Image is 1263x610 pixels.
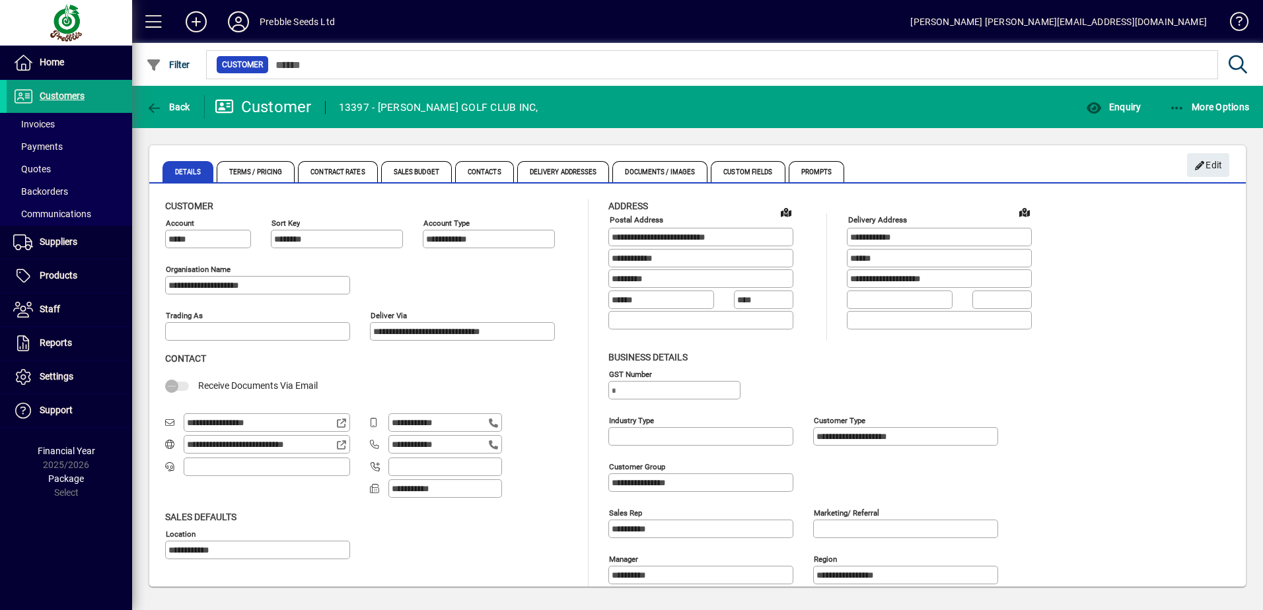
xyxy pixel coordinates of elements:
[40,337,72,348] span: Reports
[13,119,55,129] span: Invoices
[13,186,68,197] span: Backorders
[165,512,236,522] span: Sales defaults
[1187,153,1229,177] button: Edit
[339,97,538,118] div: 13397 - [PERSON_NAME] GOLF CLUB INC,
[166,529,196,538] mat-label: Location
[1194,154,1223,176] span: Edit
[162,161,213,182] span: Details
[7,293,132,326] a: Staff
[609,369,652,378] mat-label: GST Number
[814,415,865,424] mat-label: Customer type
[40,270,77,281] span: Products
[7,259,132,292] a: Products
[217,161,295,182] span: Terms / Pricing
[198,380,318,391] span: Receive Documents Via Email
[7,46,132,79] a: Home
[7,226,132,259] a: Suppliers
[517,161,610,182] span: Delivery Addresses
[13,164,51,174] span: Quotes
[166,265,231,274] mat-label: Organisation name
[455,161,514,182] span: Contacts
[271,219,300,228] mat-label: Sort key
[260,11,335,32] div: Prebble Seeds Ltd
[13,209,91,219] span: Communications
[608,201,648,211] span: Address
[1083,95,1144,119] button: Enquiry
[40,236,77,247] span: Suppliers
[146,59,190,70] span: Filter
[48,473,84,484] span: Package
[814,508,879,517] mat-label: Marketing/ Referral
[711,161,785,182] span: Custom Fields
[381,161,452,182] span: Sales Budget
[612,161,707,182] span: Documents / Images
[175,10,217,34] button: Add
[298,161,377,182] span: Contract Rates
[7,158,132,180] a: Quotes
[217,10,260,34] button: Profile
[146,102,190,112] span: Back
[38,446,95,456] span: Financial Year
[814,554,837,563] mat-label: Region
[166,311,203,320] mat-label: Trading as
[165,201,213,211] span: Customer
[222,58,263,71] span: Customer
[609,554,638,563] mat-label: Manager
[143,53,194,77] button: Filter
[7,113,132,135] a: Invoices
[609,508,642,517] mat-label: Sales rep
[1169,102,1250,112] span: More Options
[165,353,206,364] span: Contact
[371,311,407,320] mat-label: Deliver via
[609,461,665,471] mat-label: Customer group
[609,415,654,424] mat-label: Industry type
[40,90,85,101] span: Customers
[1014,201,1035,222] a: View on map
[40,304,60,314] span: Staff
[215,96,312,118] div: Customer
[7,135,132,158] a: Payments
[7,203,132,225] a: Communications
[7,394,132,427] a: Support
[7,180,132,203] a: Backorders
[166,219,194,228] mat-label: Account
[13,141,63,152] span: Payments
[423,219,470,228] mat-label: Account Type
[1086,102,1141,112] span: Enquiry
[1220,3,1246,46] a: Knowledge Base
[143,95,194,119] button: Back
[40,371,73,382] span: Settings
[1166,95,1253,119] button: More Options
[608,352,688,362] span: Business details
[776,201,797,222] a: View on map
[7,327,132,360] a: Reports
[7,360,132,393] a: Settings
[40,57,64,67] span: Home
[789,161,845,182] span: Prompts
[132,95,205,119] app-page-header-button: Back
[910,11,1207,32] div: [PERSON_NAME] [PERSON_NAME][EMAIL_ADDRESS][DOMAIN_NAME]
[40,405,73,415] span: Support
